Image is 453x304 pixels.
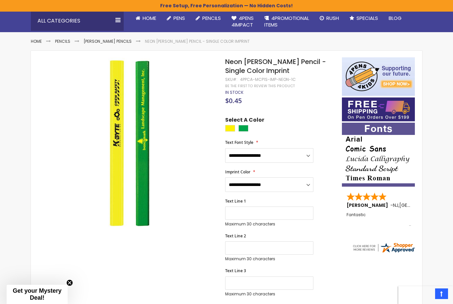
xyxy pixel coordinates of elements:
[225,84,295,89] a: Be the first to review this product
[352,242,416,254] img: 4pens.com widget logo
[225,96,242,105] span: $0.45
[225,116,264,125] span: Select A Color
[190,11,226,26] a: Pencils
[398,286,453,304] iframe: Google Customer Reviews
[44,57,216,229] img: Neon Carpenter Pencil - Single Color Imprint
[225,198,246,204] span: Text Line 1
[259,11,314,32] a: 4PROMOTIONALITEMS
[162,11,190,26] a: Pens
[225,57,326,75] span: Neon [PERSON_NAME] Pencil - Single Color Imprint
[202,15,221,22] span: Pencils
[13,287,61,301] span: Get your Mystery Deal!
[145,39,250,44] li: Neon [PERSON_NAME] Pencil - Single Color Imprint
[393,202,398,209] span: NJ
[326,15,339,22] span: Rush
[130,11,162,26] a: Home
[225,90,243,95] span: In stock
[143,15,156,22] span: Home
[347,213,411,227] div: Fantastic
[225,90,243,95] div: Availability
[344,11,383,26] a: Specials
[231,15,254,28] span: 4Pens 4impact
[84,38,132,44] a: [PERSON_NAME] Pencils
[314,11,344,26] a: Rush
[390,202,448,209] span: - ,
[225,125,235,132] div: Neon Yellow
[7,285,68,304] div: Get your Mystery Deal!Close teaser
[356,15,378,22] span: Specials
[352,249,416,255] a: 4pens.com certificate URL
[264,15,309,28] span: 4PROMOTIONAL ITEMS
[225,233,246,239] span: Text Line 2
[225,256,313,262] p: Maximum 30 characters
[342,123,415,187] img: font-personalization-examples
[347,202,390,209] span: [PERSON_NAME]
[225,140,253,145] span: Text Font Style
[342,97,415,121] img: Free shipping on orders over $199
[55,38,70,44] a: Pencils
[383,11,407,26] a: Blog
[399,202,448,209] span: [GEOGRAPHIC_DATA]
[238,125,248,132] div: Neon Green
[225,268,246,274] span: Text Line 3
[66,279,73,286] button: Close teaser
[389,15,402,22] span: Blog
[31,38,42,44] a: Home
[240,77,296,82] div: 4PPCA-MCP1S-IMP-NEON-1C
[226,11,259,32] a: 4Pens4impact
[31,11,124,31] div: All Categories
[225,291,313,297] p: Maximum 30 characters
[225,169,250,175] span: Imprint Color
[225,77,237,82] strong: SKU
[342,57,415,96] img: 4pens 4 kids
[173,15,185,22] span: Pens
[225,221,313,227] p: Maximum 30 characters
